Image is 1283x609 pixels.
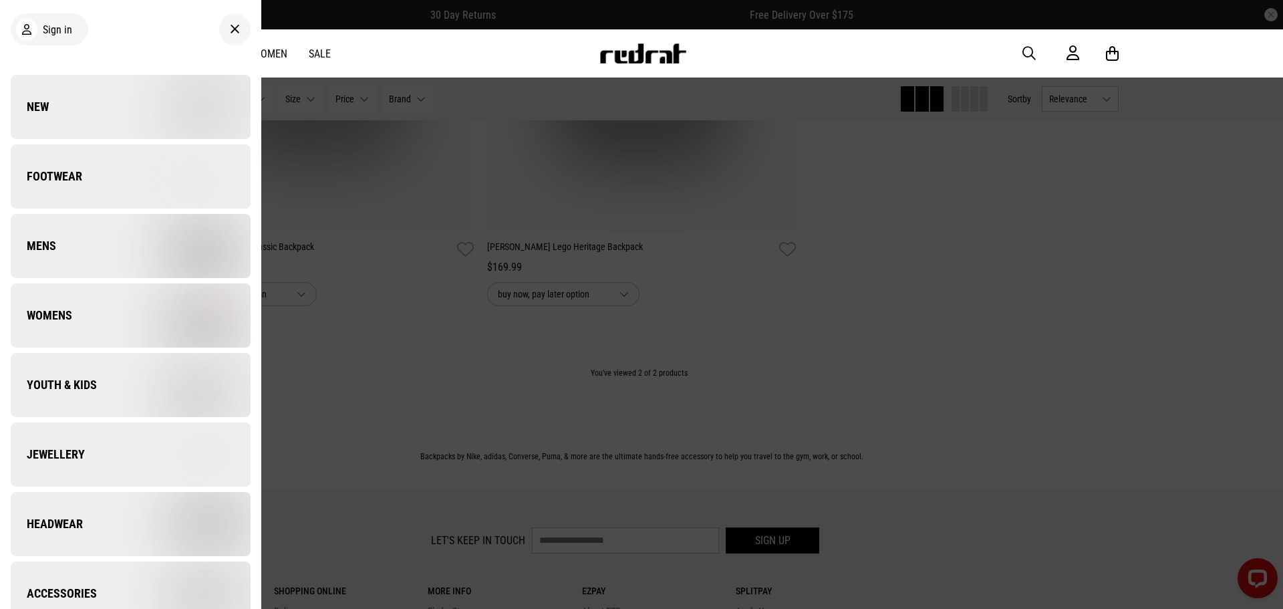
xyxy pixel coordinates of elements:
[43,23,72,36] span: Sign in
[11,516,83,532] span: Headwear
[309,47,331,60] a: Sale
[11,144,251,209] a: Footwear Company
[130,421,250,488] img: Company
[11,168,82,185] span: Footwear
[130,352,250,418] img: Company
[11,99,49,115] span: New
[11,75,251,139] a: New Company
[11,353,251,417] a: Youth & Kids Company
[11,238,56,254] span: Mens
[11,214,251,278] a: Mens Company
[11,5,51,45] button: Open LiveChat chat widget
[130,143,250,210] img: Company
[11,586,97,602] span: Accessories
[599,43,687,64] img: Redrat logo
[11,492,251,556] a: Headwear Company
[11,377,97,393] span: Youth & Kids
[130,74,250,140] img: Company
[11,308,72,324] span: Womens
[11,422,251,487] a: Jewellery Company
[11,447,85,463] span: Jewellery
[130,282,250,349] img: Company
[253,47,287,60] a: Women
[130,213,250,279] img: Company
[130,491,250,558] img: Company
[11,283,251,348] a: Womens Company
